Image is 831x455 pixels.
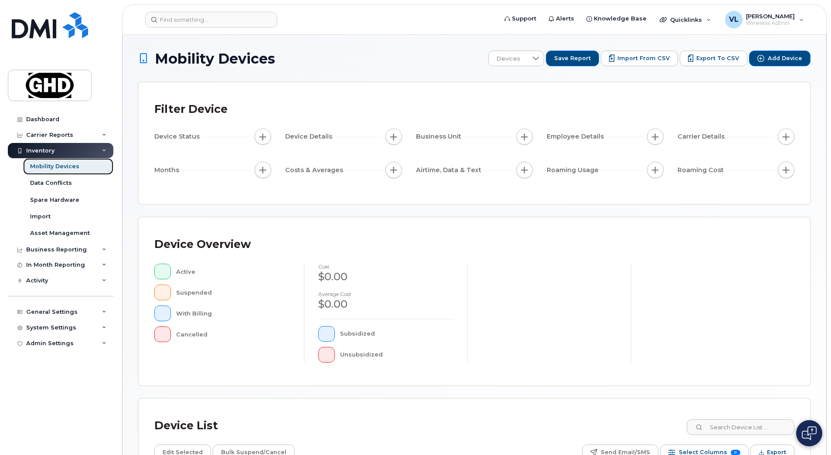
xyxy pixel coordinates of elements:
[547,166,601,175] span: Roaming Usage
[546,51,599,66] button: Save Report
[749,51,811,66] button: Add Device
[802,426,817,440] img: Open chat
[154,166,182,175] span: Months
[687,419,794,435] input: Search Device List ...
[176,326,290,342] div: Cancelled
[340,347,454,363] div: Unsubsidized
[601,51,678,66] button: Import from CSV
[768,54,802,62] span: Add Device
[318,291,453,297] h4: Average cost
[155,51,275,66] span: Mobility Devices
[154,98,228,121] div: Filter Device
[554,54,591,62] span: Save Report
[678,166,726,175] span: Roaming Cost
[489,51,528,67] span: Devices
[154,233,251,256] div: Device Overview
[416,166,484,175] span: Airtime, Data & Text
[340,326,454,342] div: Subsidized
[285,132,335,141] span: Device Details
[547,132,606,141] span: Employee Details
[154,132,202,141] span: Device Status
[678,132,727,141] span: Carrier Details
[416,132,464,141] span: Business Unit
[176,285,290,300] div: Suspended
[176,264,290,279] div: Active
[176,306,290,321] div: With Billing
[154,414,218,437] div: Device List
[696,54,739,62] span: Export to CSV
[318,264,453,269] h4: cost
[617,54,670,62] span: Import from CSV
[680,51,747,66] button: Export to CSV
[318,297,453,312] div: $0.00
[318,269,453,284] div: $0.00
[285,166,346,175] span: Costs & Averages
